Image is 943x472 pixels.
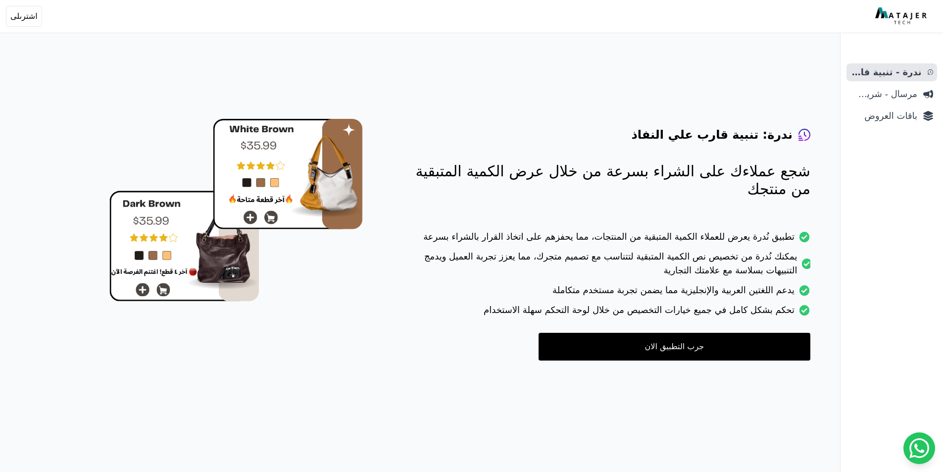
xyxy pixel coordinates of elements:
span: مرسال - شريط دعاية [850,87,917,101]
button: اشترىلى [6,6,42,27]
li: يمكنك نُدرة من تخصيص نص الكمية المتبقية لتتناسب مع تصميم متجرك، مما يعزز تجربة العميل ويدمج التنب... [402,250,810,283]
li: تطبيق نُدرة يعرض للعملاء الكمية المتبقية من المنتجات، مما يحفزهم على اتخاذ القرار بالشراء بسرعة [402,230,810,250]
span: اشترىلى [10,10,38,22]
span: ندرة - تنبية قارب علي النفاذ [850,65,922,79]
li: يدعم اللغتين العربية والإنجليزية مما يضمن تجربة مستخدم متكاملة [402,283,810,303]
img: MatajerTech Logo [875,7,929,25]
li: تحكم بشكل كامل في جميع خيارات التخصيص من خلال لوحة التحكم سهلة الاستخدام [402,303,810,323]
span: باقات العروض [850,109,917,123]
a: جرب التطبيق الان [539,333,810,361]
p: شجع عملاءك على الشراء بسرعة من خلال عرض الكمية المتبقية من منتجك [402,162,810,198]
img: hero [109,119,363,302]
h4: ندرة: تنبية قارب علي النفاذ [631,127,793,143]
